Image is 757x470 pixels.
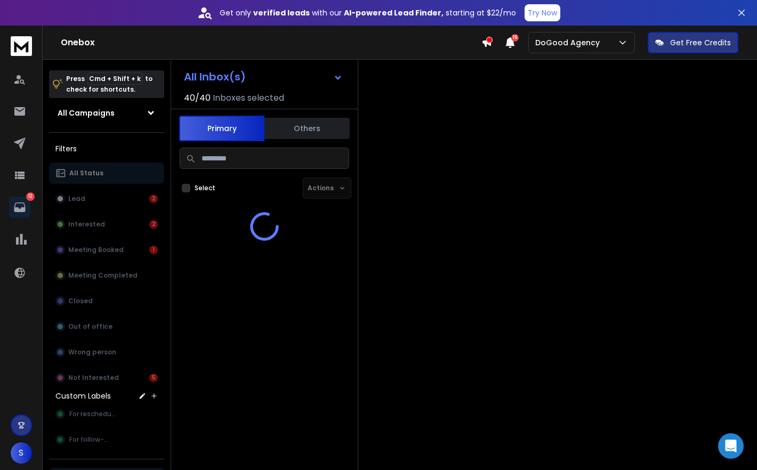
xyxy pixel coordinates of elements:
p: Get Free Credits [670,37,731,48]
button: Primary [179,116,264,141]
button: All Inbox(s) [175,66,351,87]
strong: AI-powered Lead Finder, [344,7,444,18]
h1: All Inbox(s) [184,71,246,82]
button: All Campaigns [49,102,164,124]
p: DoGood Agency [535,37,604,48]
div: Open Intercom Messenger [718,433,744,459]
button: S [11,442,32,464]
h3: Filters [49,141,164,156]
p: Get only with our starting at $22/mo [220,7,516,18]
span: 40 / 40 [184,92,211,104]
button: Try Now [525,4,560,21]
a: 12 [9,197,30,218]
p: 12 [26,192,35,201]
span: Cmd + Shift + k [87,72,142,85]
p: Try Now [528,7,557,18]
img: logo [11,36,32,56]
h3: Inboxes selected [213,92,284,104]
button: Others [264,117,350,140]
span: 16 [511,34,519,42]
label: Select [195,184,215,192]
strong: verified leads [253,7,310,18]
button: Get Free Credits [648,32,738,53]
p: Press to check for shortcuts. [66,74,152,95]
h3: Custom Labels [55,391,111,401]
h1: All Campaigns [58,108,115,118]
h1: Onebox [61,36,481,49]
